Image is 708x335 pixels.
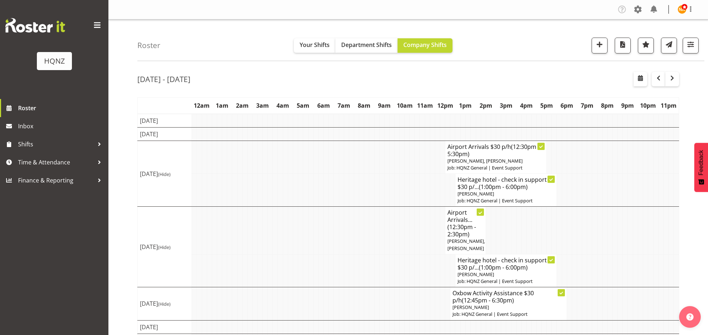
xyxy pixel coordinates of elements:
[138,127,192,141] td: [DATE]
[634,72,647,86] button: Select a specific date within the roster.
[452,289,565,304] h4: Oxbow Activity Assistance $30 p/h
[458,278,554,285] p: Job: HQNZ General | Event Support
[341,41,392,49] span: Department Shifts
[300,41,330,49] span: Your Shifts
[678,5,686,14] img: nickylee-anderson10357.jpg
[435,97,455,114] th: 12pm
[479,263,528,271] span: (1:00pm - 6:00pm)
[452,304,489,310] span: [PERSON_NAME]
[212,97,232,114] th: 1am
[138,141,192,207] td: [DATE]
[158,171,171,177] span: (Hide)
[577,97,597,114] th: 7pm
[158,244,171,250] span: (Hide)
[415,97,435,114] th: 11am
[158,301,171,307] span: (Hide)
[138,320,192,334] td: [DATE]
[398,38,452,53] button: Company Shifts
[557,97,577,114] th: 6pm
[458,190,494,197] span: [PERSON_NAME]
[18,157,94,168] span: Time & Attendance
[18,121,105,132] span: Inbox
[447,223,476,238] span: (12:30pm - 2:30pm)
[458,197,554,204] p: Job: HQNZ General | Event Support
[5,18,65,33] img: Rosterit website logo
[455,97,476,114] th: 1pm
[138,207,192,287] td: [DATE]
[479,183,528,191] span: (1:00pm - 6:00pm)
[458,176,554,190] h4: Heritage hotel - check in support $30 p/...
[44,56,65,66] div: HQNZ
[447,158,523,164] span: [PERSON_NAME], [PERSON_NAME]
[334,97,354,114] th: 7am
[273,97,293,114] th: 4am
[698,150,704,175] span: Feedback
[447,209,483,238] h4: Airport Arrivals...
[192,97,212,114] th: 12am
[476,97,496,114] th: 2pm
[658,97,679,114] th: 11pm
[18,103,105,113] span: Roster
[447,143,544,158] h4: Airport Arrivals $30 p/h
[253,97,273,114] th: 3am
[516,97,536,114] th: 4pm
[458,271,494,278] span: [PERSON_NAME]
[335,38,398,53] button: Department Shifts
[137,74,190,84] h2: [DATE] - [DATE]
[686,313,694,321] img: help-xxl-2.png
[618,97,638,114] th: 9pm
[592,38,608,53] button: Add a new shift
[496,97,516,114] th: 3pm
[138,114,192,128] td: [DATE]
[18,175,94,186] span: Finance & Reporting
[694,143,708,192] button: Feedback - Show survey
[536,97,557,114] th: 5pm
[395,97,415,114] th: 10am
[374,97,394,114] th: 9am
[447,143,540,158] span: (12:30pm - 5:30pm)
[18,139,94,150] span: Shifts
[138,287,192,320] td: [DATE]
[458,257,554,271] h4: Heritage hotel - check in support $30 p/...
[683,38,699,53] button: Filter Shifts
[462,296,514,304] span: (12:45pm - 6:30pm)
[313,97,334,114] th: 6am
[638,97,658,114] th: 10pm
[597,97,618,114] th: 8pm
[403,41,447,49] span: Company Shifts
[661,38,677,53] button: Send a list of all shifts for the selected filtered period to all rostered employees.
[452,311,565,318] p: Job: HQNZ General | Event Support
[638,38,654,53] button: Highlight an important date within the roster.
[232,97,253,114] th: 2am
[137,41,160,50] h4: Roster
[447,164,544,171] p: Job: HQNZ General | Event Support
[294,38,335,53] button: Your Shifts
[293,97,313,114] th: 5am
[354,97,374,114] th: 8am
[615,38,631,53] button: Download a PDF of the roster according to the set date range.
[447,238,485,251] span: [PERSON_NAME], [PERSON_NAME]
